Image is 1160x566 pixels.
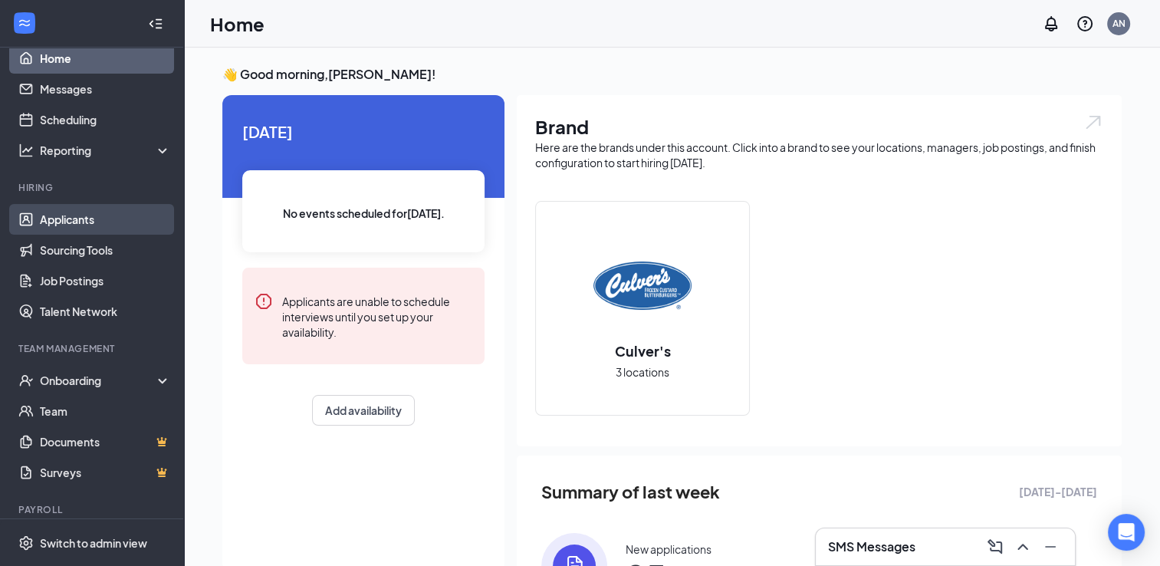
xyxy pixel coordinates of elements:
h1: Brand [535,114,1103,140]
a: Team [40,396,171,426]
div: Payroll [18,503,168,516]
svg: ComposeMessage [986,538,1004,556]
span: Summary of last week [541,479,720,505]
svg: UserCheck [18,373,34,388]
a: SurveysCrown [40,457,171,488]
a: Messages [40,74,171,104]
span: 3 locations [616,364,669,380]
svg: Analysis [18,143,34,158]
button: ChevronUp [1010,535,1035,559]
a: DocumentsCrown [40,426,171,457]
span: [DATE] - [DATE] [1019,483,1097,500]
button: Add availability [312,395,415,426]
h2: Culver's [600,341,686,360]
div: AN [1112,17,1125,30]
svg: Minimize [1041,538,1060,556]
a: Sourcing Tools [40,235,171,265]
div: Hiring [18,181,168,194]
button: ComposeMessage [983,535,1007,559]
svg: ChevronUp [1014,538,1032,556]
a: Scheduling [40,104,171,135]
a: Job Postings [40,265,171,296]
div: Switch to admin view [40,535,147,551]
div: Here are the brands under this account. Click into a brand to see your locations, managers, job p... [535,140,1103,170]
button: Minimize [1038,535,1063,559]
div: Team Management [18,342,168,355]
div: Onboarding [40,373,158,388]
a: Home [40,43,171,74]
svg: Collapse [148,16,163,31]
svg: WorkstreamLogo [17,15,32,31]
span: [DATE] [242,120,485,143]
svg: Notifications [1042,15,1060,33]
div: New applications [626,541,711,557]
svg: QuestionInfo [1076,15,1094,33]
div: Applicants are unable to schedule interviews until you set up your availability. [282,292,472,340]
h3: SMS Messages [828,538,915,555]
img: open.6027fd2a22e1237b5b06.svg [1083,114,1103,131]
a: Applicants [40,204,171,235]
svg: Error [255,292,273,311]
a: Talent Network [40,296,171,327]
span: No events scheduled for [DATE] . [283,205,445,222]
h3: 👋 Good morning, [PERSON_NAME] ! [222,66,1122,83]
svg: Settings [18,535,34,551]
div: Open Intercom Messenger [1108,514,1145,551]
img: Culver's [593,237,692,335]
div: Reporting [40,143,172,158]
h1: Home [210,11,265,37]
